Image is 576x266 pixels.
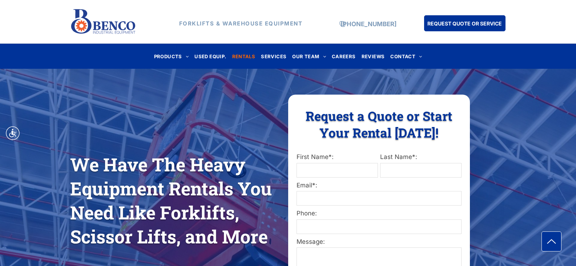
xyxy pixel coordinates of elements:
label: Phone: [297,209,462,218]
label: Email*: [297,181,462,190]
a: PRODUCTS [151,51,192,61]
label: Message: [297,237,462,247]
label: Last Name*: [380,152,462,162]
a: REQUEST QUOTE OR SERVICE [424,15,505,31]
span: REQUEST QUOTE OR SERVICE [427,17,502,30]
a: OUR TEAM [289,51,329,61]
a: CONTACT [387,51,425,61]
a: CAREERS [329,51,359,61]
a: SERVICES [258,51,289,61]
span: Request a Quote or Start Your Rental [DATE]! [306,107,452,141]
span: We Have The Heavy Equipment Rentals You Need Like Forklifts, Scissor Lifts, and More [70,152,272,249]
a: USED EQUIP. [192,51,229,61]
a: RENTALS [229,51,258,61]
strong: FORKLIFTS & WAREHOUSE EQUIPMENT [179,20,303,27]
label: First Name*: [297,152,378,162]
a: REVIEWS [359,51,388,61]
a: [PHONE_NUMBER] [341,20,396,28]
